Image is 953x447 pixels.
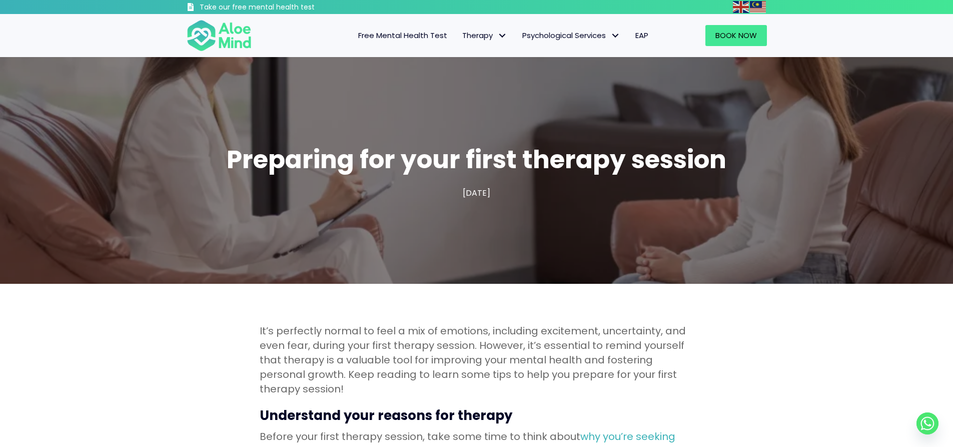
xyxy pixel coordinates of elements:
a: Take our free mental health test [187,3,368,14]
span: Book Now [715,30,757,41]
h3: Understand your reasons for therapy [260,406,694,424]
a: Free Mental Health Test [351,25,455,46]
p: It’s perfectly normal to feel a mix of emotions, including excitement, uncertainty, and even fear... [260,324,694,396]
a: EAP [628,25,656,46]
img: ms [750,1,766,13]
a: English [733,1,750,13]
span: Therapy [462,30,507,41]
span: [DATE] [463,187,490,199]
a: Whatsapp [916,412,938,434]
span: Therapy: submenu [495,29,510,43]
a: Malay [750,1,767,13]
span: Preparing for your first therapy session [227,142,726,177]
span: Free Mental Health Test [358,30,447,41]
img: en [733,1,749,13]
span: Psychological Services [522,30,620,41]
img: Aloe mind Logo [187,19,252,52]
h3: Take our free mental health test [200,3,368,13]
a: Psychological ServicesPsychological Services: submenu [515,25,628,46]
span: Psychological Services: submenu [608,29,623,43]
a: TherapyTherapy: submenu [455,25,515,46]
nav: Menu [265,25,656,46]
a: Book Now [705,25,767,46]
span: EAP [635,30,648,41]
